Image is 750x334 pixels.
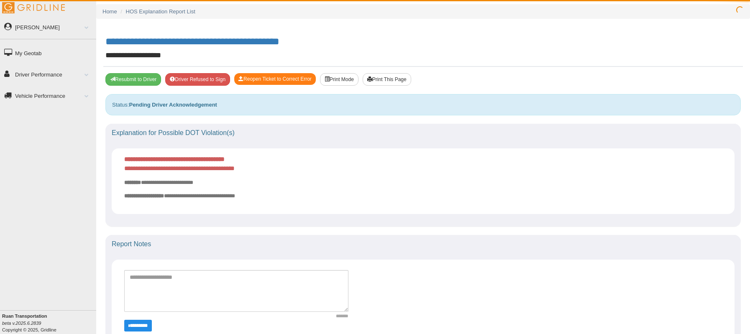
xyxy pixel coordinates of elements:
[105,73,161,86] button: Resubmit To Driver
[2,313,96,333] div: Copyright © 2025, Gridline
[105,235,741,253] div: Report Notes
[2,321,41,326] i: beta v.2025.6.2839
[124,320,152,331] button: Change Filter Options
[320,73,358,86] button: Print Mode
[102,8,117,15] a: Home
[234,73,316,85] button: Reopen Ticket
[165,73,230,86] button: Driver Refused to Sign
[2,314,47,319] b: Ruan Transportation
[105,94,741,115] div: Status:
[129,102,217,108] strong: Pending Driver Acknowledgement
[105,124,741,142] div: Explanation for Possible DOT Violation(s)
[126,8,195,15] a: HOS Explanation Report List
[363,73,411,86] button: Print This Page
[2,2,65,13] img: Gridline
